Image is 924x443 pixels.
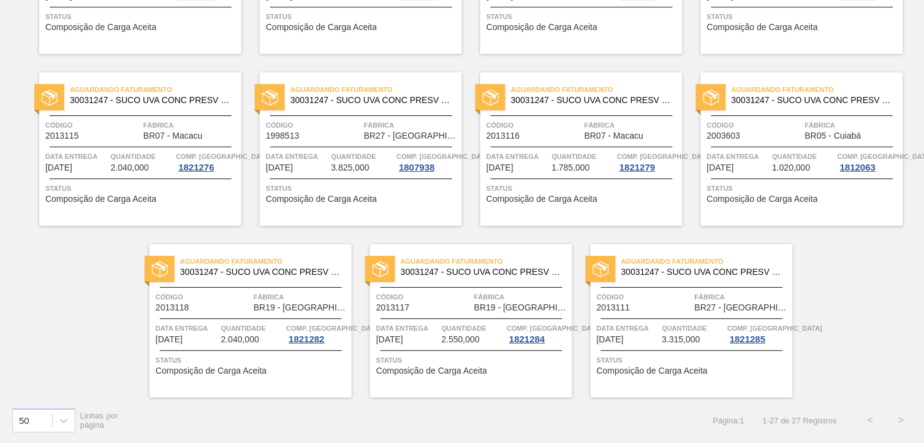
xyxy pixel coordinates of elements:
[262,90,278,106] img: status
[507,322,602,334] span: Comp. Carga
[376,354,569,366] span: Status
[617,150,680,172] a: Comp. [GEOGRAPHIC_DATA]1821279
[474,291,569,303] span: Fábrica
[707,150,770,163] span: Data entrega
[266,10,459,23] span: Status
[45,10,238,23] span: Status
[396,150,459,172] a: Comp. [GEOGRAPHIC_DATA]1807938
[805,131,862,141] span: BR05 - Cuiabá
[42,90,58,106] img: status
[713,416,744,425] span: Página : 1
[462,72,683,226] a: statusAguardando Faturamento30031247 - SUCO UVA CONC PRESV 255KGCódigo2013116FábricaBR07 - Macacu...
[352,244,572,398] a: statusAguardando Faturamento30031247 - SUCO UVA CONC PRESV 255KGCódigo2013117FábricaBR19 - [GEOGR...
[80,411,118,430] span: Linhas por página
[396,150,491,163] span: Comp. Carga
[266,150,328,163] span: Data entrega
[331,163,369,172] span: 3.825,000
[45,163,72,172] span: 16/09/2025
[487,119,581,131] span: Código
[401,255,572,268] span: Aguardando Faturamento
[176,163,216,172] div: 1821276
[773,150,835,163] span: Quantidade
[838,163,878,172] div: 1812063
[707,131,741,141] span: 2003603
[487,10,680,23] span: Status
[695,291,790,303] span: Fábrica
[597,335,624,344] span: 10/10/2025
[156,322,218,334] span: Data entrega
[552,150,615,163] span: Quantidade
[707,10,900,23] span: Status
[487,195,597,204] span: Composição de Carga Aceita
[507,334,547,344] div: 1821284
[597,303,631,312] span: 2013111
[364,119,459,131] span: Fábrica
[662,322,725,334] span: Quantidade
[487,23,597,32] span: Composição de Carga Aceita
[266,119,361,131] span: Código
[45,150,108,163] span: Data entrega
[176,150,238,172] a: Comp. [GEOGRAPHIC_DATA]1821276
[396,163,437,172] div: 1807938
[695,303,790,312] span: BR27 - Nova Minas
[266,131,300,141] span: 1998513
[45,182,238,195] span: Status
[45,119,140,131] span: Código
[156,291,251,303] span: Código
[266,163,293,172] span: 17/09/2025
[286,334,327,344] div: 1821282
[727,322,822,334] span: Comp. Carga
[373,261,388,277] img: status
[621,268,783,277] span: 30031247 - SUCO UVA CONC PRESV 255KG
[487,182,680,195] span: Status
[621,255,793,268] span: Aguardando Faturamento
[156,335,183,344] span: 09/10/2025
[376,366,487,376] span: Composição de Carga Aceita
[617,163,657,172] div: 1821279
[855,405,886,436] button: <
[511,83,683,96] span: Aguardando Faturamento
[376,335,403,344] span: 10/10/2025
[176,150,271,163] span: Comp. Carga
[180,255,352,268] span: Aguardando Faturamento
[732,83,903,96] span: Aguardando Faturamento
[662,335,700,344] span: 3.315,000
[376,291,471,303] span: Código
[21,72,241,226] a: statusAguardando Faturamento30031247 - SUCO UVA CONC PRESV 255KGCódigo2013115FábricaBR07 - Macacu...
[483,90,499,106] img: status
[805,119,900,131] span: Fábrica
[290,96,452,105] span: 30031247 - SUCO UVA CONC PRESV 255KG
[221,335,259,344] span: 2.040,000
[45,131,79,141] span: 2013115
[617,150,712,163] span: Comp. Carga
[376,303,410,312] span: 2013117
[707,182,900,195] span: Status
[286,322,381,334] span: Comp. Carga
[511,96,673,105] span: 30031247 - SUCO UVA CONC PRESV 255KG
[143,119,238,131] span: Fábrica
[763,416,837,425] span: 1 - 27 de 27 Registros
[152,261,168,277] img: status
[707,195,818,204] span: Composição de Carga Aceita
[254,291,349,303] span: Fábrica
[487,150,549,163] span: Data entrega
[19,415,29,426] div: 50
[290,83,462,96] span: Aguardando Faturamento
[331,150,394,163] span: Quantidade
[266,195,377,204] span: Composição de Carga Aceita
[180,268,342,277] span: 30031247 - SUCO UVA CONC PRESV 255KG
[241,72,462,226] a: statusAguardando Faturamento30031247 - SUCO UVA CONC PRESV 255KGCódigo1998513FábricaBR27 - [GEOGR...
[597,354,790,366] span: Status
[487,163,513,172] span: 19/09/2025
[156,303,189,312] span: 2013118
[111,150,173,163] span: Quantidade
[266,182,459,195] span: Status
[707,163,734,172] span: 22/09/2025
[45,23,156,32] span: Composição de Carga Aceita
[507,322,569,344] a: Comp. [GEOGRAPHIC_DATA]1821284
[552,163,590,172] span: 1.785,000
[593,261,609,277] img: status
[683,72,903,226] a: statusAguardando Faturamento30031247 - SUCO UVA CONC PRESV 255KGCódigo2003603FábricaBR05 - Cuiabá...
[597,291,692,303] span: Código
[442,335,480,344] span: 2.550,000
